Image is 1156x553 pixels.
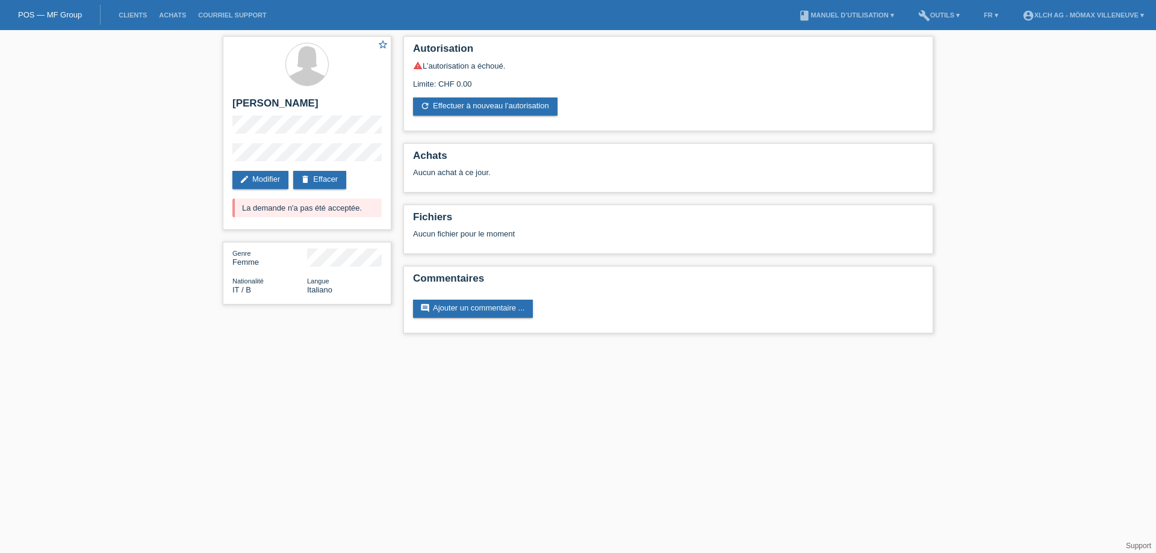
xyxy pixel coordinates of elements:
a: bookManuel d’utilisation ▾ [792,11,900,19]
div: La demande n'a pas été acceptée. [232,199,382,217]
span: Italiano [307,285,332,294]
h2: Fichiers [413,211,924,229]
i: edit [240,175,249,184]
a: star_border [378,39,388,52]
span: Langue [307,277,329,285]
i: delete [300,175,310,184]
i: warning [413,61,423,70]
a: Support [1126,542,1151,550]
a: deleteEffacer [293,171,346,189]
div: Aucun fichier pour le moment [413,229,781,238]
span: Genre [232,250,251,257]
div: Limite: CHF 0.00 [413,70,924,88]
a: Clients [113,11,153,19]
a: FR ▾ [978,11,1004,19]
a: POS — MF Group [18,10,82,19]
span: Nationalité [232,277,264,285]
span: Italie / B / 01.02.2025 [232,285,251,294]
a: refreshEffectuer à nouveau l’autorisation [413,97,558,116]
a: Courriel Support [192,11,272,19]
h2: [PERSON_NAME] [232,97,382,116]
i: build [918,10,930,22]
a: editModifier [232,171,288,189]
i: account_circle [1022,10,1034,22]
i: book [798,10,810,22]
a: commentAjouter un commentaire ... [413,300,533,318]
h2: Commentaires [413,273,924,291]
i: refresh [420,101,430,111]
div: Aucun achat à ce jour. [413,168,924,186]
h2: Autorisation [413,43,924,61]
h2: Achats [413,150,924,168]
div: Femme [232,249,307,267]
a: account_circleXLCH AG - Mömax Villeneuve ▾ [1016,11,1150,19]
a: buildOutils ▾ [912,11,966,19]
i: star_border [378,39,388,50]
a: Achats [153,11,192,19]
div: L’autorisation a échoué. [413,61,924,70]
i: comment [420,303,430,313]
